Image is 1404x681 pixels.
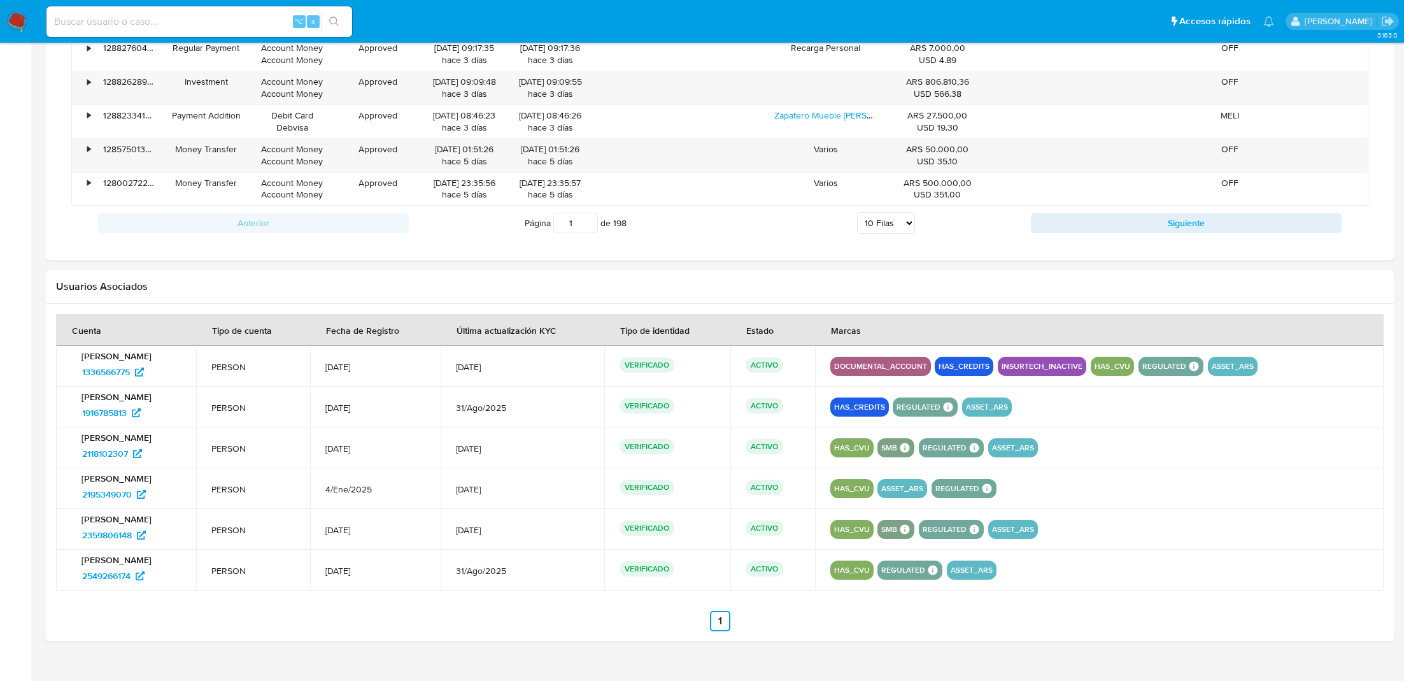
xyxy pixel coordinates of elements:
[1179,15,1251,28] span: Accesos rápidos
[1305,15,1377,27] p: fabricio.bottalo@mercadolibre.com
[311,15,315,27] span: s
[46,13,352,30] input: Buscar usuario o caso...
[294,15,304,27] span: ⌥
[1377,30,1398,40] span: 3.163.0
[321,13,347,31] button: search-icon
[1381,15,1394,28] a: Salir
[1263,16,1274,27] a: Notificaciones
[56,280,1384,293] h2: Usuarios Asociados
